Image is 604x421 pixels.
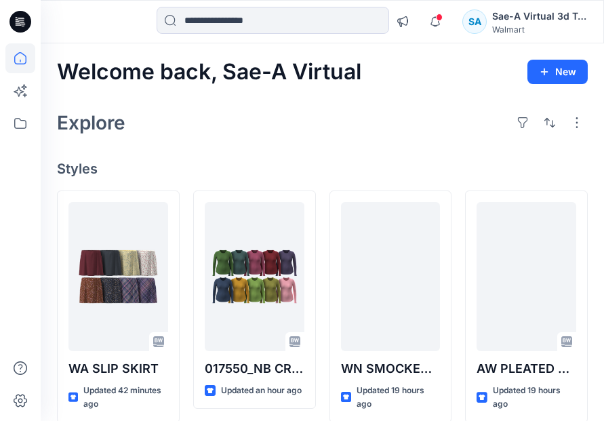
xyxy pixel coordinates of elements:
h2: Welcome back, Sae-A Virtual [57,60,361,85]
p: Updated 42 minutes ago [83,384,168,412]
div: Sae-A Virtual 3d Team [492,8,587,24]
p: Updated 19 hours ago [357,384,440,412]
div: SA [462,9,487,34]
p: WA SLIP SKIRT [68,359,168,378]
button: New [527,60,588,84]
div: Walmart [492,24,587,35]
a: WA SLIP SKIRT [68,202,168,351]
p: AW PLEATED SKORT [477,359,576,378]
p: Updated an hour ago [221,384,302,398]
p: WN SMOCKED WAIST DRESS [341,359,441,378]
h2: Explore [57,112,125,134]
h4: Styles [57,161,588,177]
a: 017550_NB CREW RIB TEE [205,202,304,351]
p: 017550_NB CREW RIB TEE [205,359,304,378]
p: Updated 19 hours ago [493,384,576,412]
